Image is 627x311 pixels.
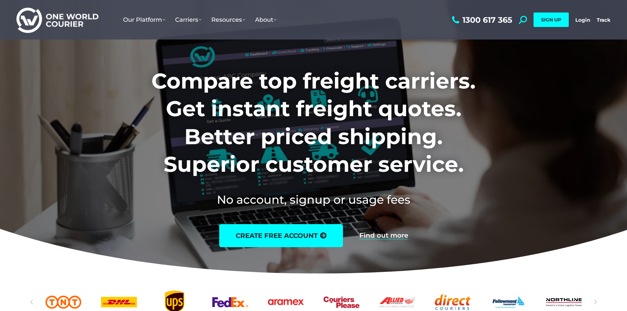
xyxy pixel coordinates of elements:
span: Resources [211,16,245,23]
span: Carriers [175,16,201,23]
a: About [250,10,281,30]
a: Our Platform [118,10,170,30]
span: Our Platform [123,16,165,23]
a: Find out more [359,232,408,239]
span: SIGN UP [541,17,561,23]
span: About [255,16,276,23]
h1: Compare top freight carriers. Get instant freight quotes. Better priced shipping. Superior custom... [108,67,519,178]
a: 1300 617 365 [450,16,512,24]
a: Track [597,17,611,23]
a: Login [575,17,590,23]
img: One World Courier [16,7,98,33]
h2: No account, signup or usage fees [108,192,519,208]
a: Resources [206,10,250,30]
a: Carriers [170,10,206,30]
a: create free account [219,224,343,247]
a: SIGN UP [534,13,569,27]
